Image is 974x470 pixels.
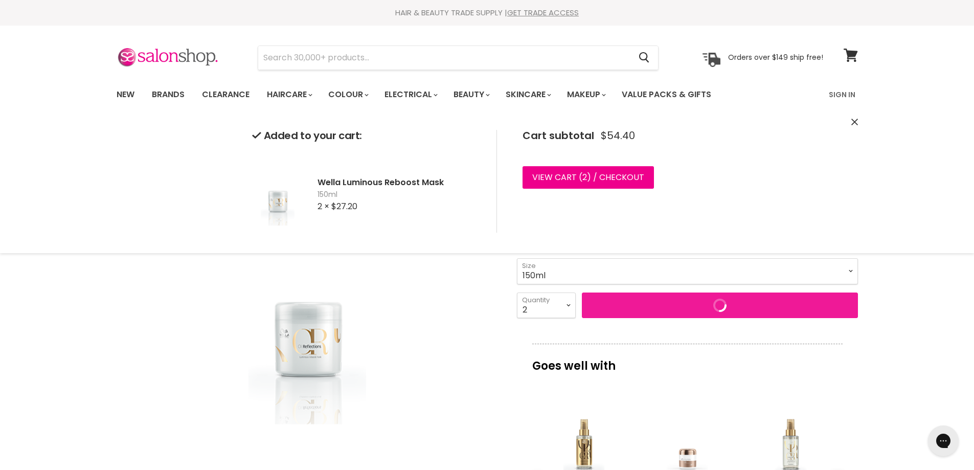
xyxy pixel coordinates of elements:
[259,84,319,105] a: Haircare
[631,46,658,70] button: Search
[258,46,659,70] form: Product
[601,130,635,142] span: $54.40
[559,84,612,105] a: Makeup
[318,177,480,188] h2: Wella Luminous Reboost Mask
[446,84,496,105] a: Beauty
[331,200,357,212] span: $27.20
[252,130,480,142] h2: Added to your cart:
[582,171,587,183] span: 2
[614,84,719,105] a: Value Packs & Gifts
[728,53,823,62] p: Orders over $149 ship free!
[517,293,576,318] select: Quantity
[218,180,397,449] img: Wella Luminous Reboost Mask
[823,84,862,105] a: Sign In
[377,84,444,105] a: Electrical
[194,84,257,105] a: Clearance
[507,7,579,18] a: GET TRADE ACCESS
[144,84,192,105] a: Brands
[104,80,871,109] nav: Main
[252,156,303,233] img: Wella Luminous Reboost Mask
[923,422,964,460] iframe: Gorgias live chat messenger
[258,46,631,70] input: Search
[104,8,871,18] div: HAIR & BEAUTY TRADE SUPPLY |
[318,190,480,200] span: 150ml
[523,128,594,143] span: Cart subtotal
[318,200,329,212] span: 2 ×
[498,84,557,105] a: Skincare
[321,84,375,105] a: Colour
[532,344,843,377] p: Goes well with
[523,166,654,189] a: View cart (2) / Checkout
[109,84,142,105] a: New
[109,80,771,109] ul: Main menu
[851,117,858,128] button: Close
